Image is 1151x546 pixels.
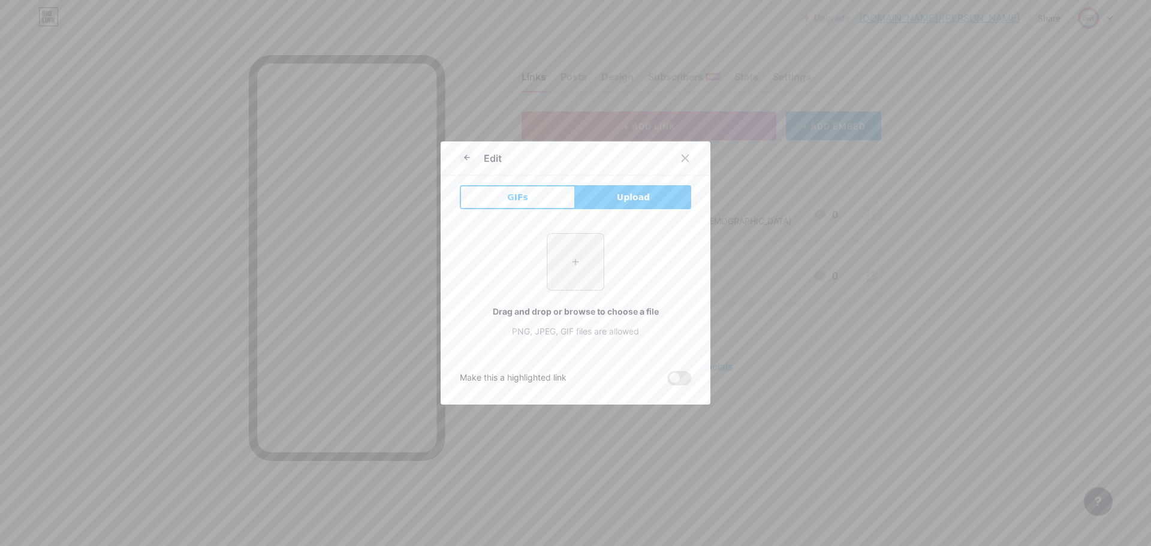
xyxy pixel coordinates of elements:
button: Upload [575,185,691,209]
div: Edit [484,151,502,165]
button: GIFs [460,185,575,209]
span: GIFs [507,191,528,204]
span: Upload [617,191,650,204]
div: PNG, JPEG, GIF files are allowed [460,325,691,337]
div: Drag and drop or browse to choose a file [460,305,691,318]
div: Make this a highlighted link [460,371,567,385]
